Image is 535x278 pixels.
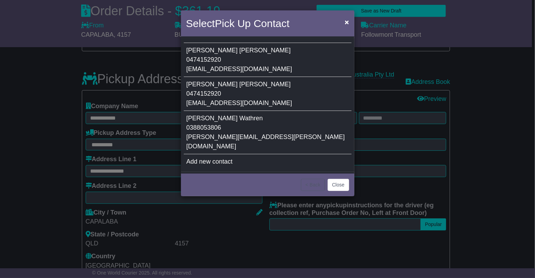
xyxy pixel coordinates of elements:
[187,66,292,72] span: [EMAIL_ADDRESS][DOMAIN_NAME]
[240,81,291,88] span: [PERSON_NAME]
[187,115,238,122] span: [PERSON_NAME]
[341,15,352,29] button: Close
[254,18,290,29] span: Contact
[301,179,325,191] button: < Back
[187,133,345,150] span: [PERSON_NAME][EMAIL_ADDRESS][PERSON_NAME][DOMAIN_NAME]
[345,18,349,26] span: ×
[186,16,290,31] h4: Select
[187,56,221,63] span: 0474152920
[187,99,292,106] span: [EMAIL_ADDRESS][DOMAIN_NAME]
[187,124,221,131] span: 0388053806
[240,115,263,122] span: Wathren
[215,18,251,29] span: Pick Up
[187,90,221,97] span: 0474152920
[187,81,238,88] span: [PERSON_NAME]
[328,179,349,191] button: Close
[187,47,238,54] span: [PERSON_NAME]
[187,158,233,165] span: Add new contact
[240,47,291,54] span: [PERSON_NAME]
